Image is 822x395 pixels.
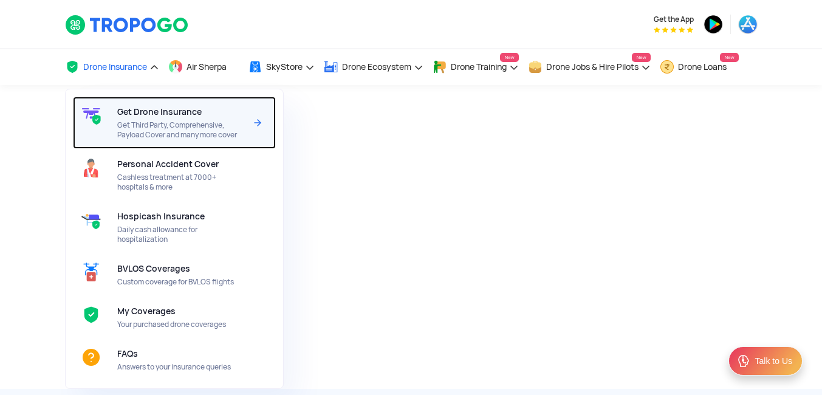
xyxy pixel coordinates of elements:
[81,158,101,177] img: Personal Accident Cover
[736,354,751,368] img: ic_Support.svg
[73,253,276,296] a: BVLOS CoveragesBVLOS CoveragesCustom coverage for BVLOS flights
[660,49,739,85] a: Drone LoansNew
[73,201,276,253] a: Hospicash InsuranceHospicash InsuranceDaily cash allowance for hospitalization
[546,62,639,72] span: Drone Jobs & Hire Pilots
[654,15,694,24] span: Get the App
[117,159,219,169] span: Personal Accident Cover
[73,338,276,381] a: FAQsFAQsAnswers to your insurance queries
[266,62,303,72] span: SkyStore
[73,149,276,201] a: Personal Accident CoverPersonal Accident CoverCashless treatment at 7000+ hospitals & more
[117,306,176,316] span: My Coverages
[528,49,651,85] a: Drone Jobs & Hire PilotsNew
[65,15,190,35] img: TropoGo Logo
[342,62,411,72] span: Drone Ecosystem
[168,49,239,85] a: Air Sherpa
[248,49,315,85] a: SkyStore
[678,62,727,72] span: Drone Loans
[73,97,276,149] a: Get Drone InsuranceGet Drone InsuranceGet Third Party, Comprehensive, Payload Cover and many more...
[632,53,650,62] span: New
[73,296,276,338] a: My CoveragesMy CoveragesYour purchased drone coverages
[117,320,245,329] span: Your purchased drone coverages
[738,15,758,34] img: appstore
[117,211,205,221] span: Hospicash Insurance
[250,115,265,130] img: Arrow
[81,210,101,230] img: Hospicash Insurance
[755,355,792,367] div: Talk to Us
[433,49,519,85] a: Drone TrainingNew
[654,27,693,33] img: App Raking
[81,305,101,325] img: My Coverages
[500,53,518,62] span: New
[81,263,101,282] img: BVLOS Coverages
[187,62,227,72] span: Air Sherpa
[324,49,423,85] a: Drone Ecosystem
[117,362,245,372] span: Answers to your insurance queries
[81,106,101,125] img: Get Drone Insurance
[117,107,202,117] span: Get Drone Insurance
[117,277,245,287] span: Custom coverage for BVLOS flights
[81,348,101,367] img: FAQs
[117,120,245,140] span: Get Third Party, Comprehensive, Payload Cover and many more cover
[720,53,738,62] span: New
[117,225,245,244] span: Daily cash allowance for hospitalization
[83,62,147,72] span: Drone Insurance
[117,173,245,192] span: Cashless treatment at 7000+ hospitals & more
[117,264,190,273] span: BVLOS Coverages
[704,15,723,34] img: playstore
[117,349,138,359] span: FAQs
[451,62,507,72] span: Drone Training
[65,49,159,85] a: Drone Insurance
